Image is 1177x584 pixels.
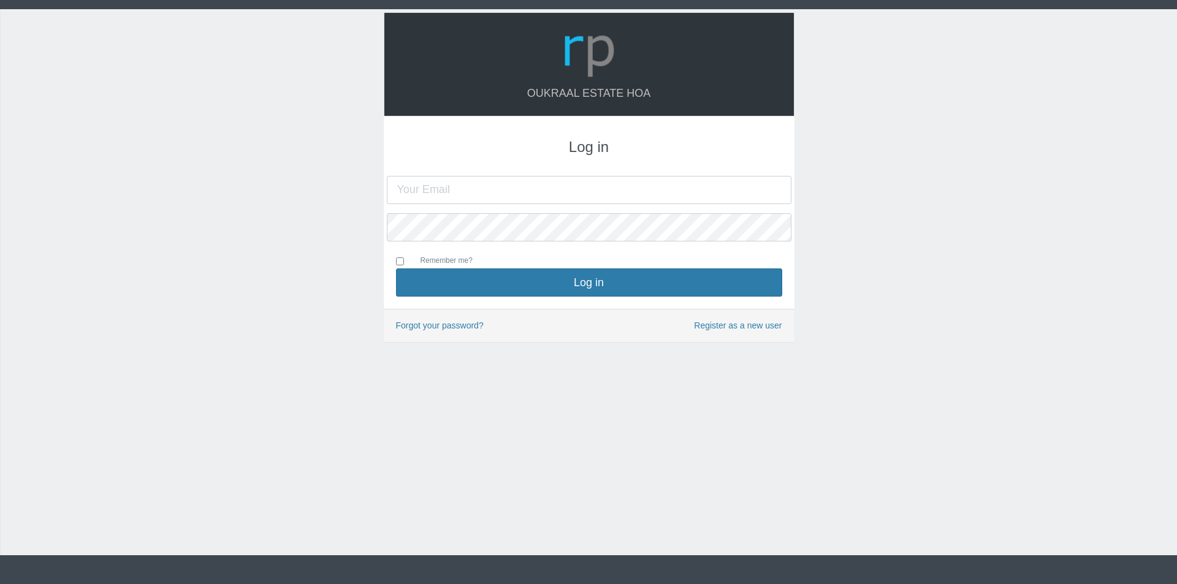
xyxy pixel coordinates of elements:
[397,88,782,100] h4: Oukraal Estate HOA
[396,139,782,155] h3: Log in
[396,320,484,330] a: Forgot your password?
[408,255,473,268] label: Remember me?
[396,268,782,297] button: Log in
[387,176,791,204] input: Your Email
[560,22,619,81] img: Logo
[396,257,404,265] input: Remember me?
[694,319,782,333] a: Register as a new user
